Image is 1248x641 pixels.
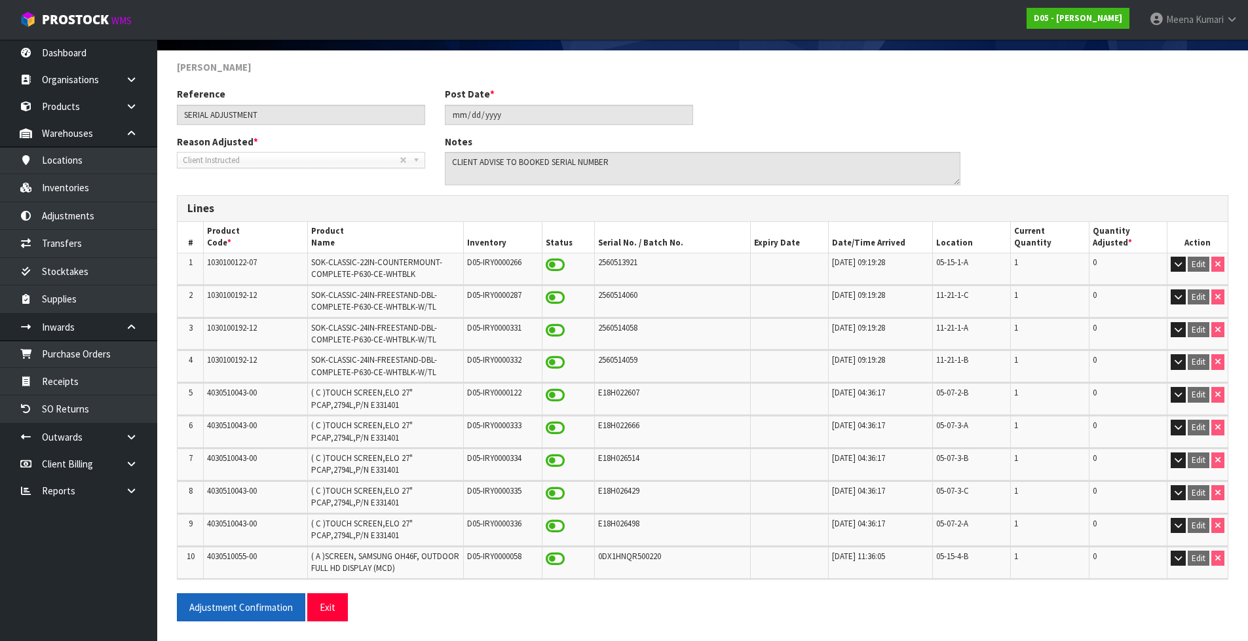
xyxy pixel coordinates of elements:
th: Action [1167,222,1228,253]
span: SOK-CLASSIC-24IN-FREESTAND-DBL-COMPLETE-P630-CE-WHTBLK-W/TL [311,322,437,345]
span: SOK-CLASSIC-22IN-COUNTERMOUNT-COMPLETE-P630-CE-WHTBLK [311,257,442,280]
span: 2560514060 [598,289,637,301]
span: D05-IRY0000287 [467,289,521,301]
span: 4030510043-00 [207,485,257,496]
span: D05-IRY0000333 [467,420,521,431]
span: E18H022666 [598,420,639,431]
span: 2 [189,289,193,301]
th: Status [542,222,594,253]
span: 1 [189,257,193,268]
span: 11-21-1-C [936,289,969,301]
span: 1030100192-12 [207,289,257,301]
th: Expiry Date [750,222,828,253]
span: [DATE] 09:19:28 [832,354,885,365]
label: Post Date [445,87,495,101]
span: 8 [189,485,193,496]
span: 10 [187,551,195,562]
span: Meena [1166,13,1194,26]
span: 9 [189,518,193,529]
button: Edit [1188,257,1209,272]
button: Edit [1188,518,1209,534]
span: ( C )TOUCH SCREEN,ELO 27" PCAP,2794L,P/N E331401 [311,387,413,410]
input: Reference [177,105,425,125]
button: Edit [1188,452,1209,468]
th: Product Name [308,222,464,253]
span: 0 [1093,518,1097,529]
span: D05-IRY0000266 [467,257,521,268]
span: [DATE] 04:36:17 [832,452,885,464]
span: ( C )TOUCH SCREEN,ELO 27" PCAP,2794L,P/N E331401 [311,518,413,541]
span: [DATE] 09:19:28 [832,257,885,268]
button: Edit [1188,551,1209,566]
span: 05-07-2-A [936,518,968,529]
img: cube-alt.png [20,11,36,27]
span: D05-IRY0000335 [467,485,521,496]
span: [DATE] 09:19:28 [832,289,885,301]
span: E18H026429 [598,485,639,496]
span: 1030100122-07 [207,257,257,268]
th: Quantity Adjusted [1089,222,1167,253]
span: 1030100192-12 [207,322,257,333]
th: Date/Time Arrived [828,222,932,253]
span: ( C )TOUCH SCREEN,ELO 27" PCAP,2794L,P/N E331401 [311,485,413,508]
span: 11-21-1-A [936,322,968,333]
span: SOK-CLASSIC-24IN-FREESTAND-DBL-COMPLETE-P630-CE-WHTBLK-W/TL [311,289,437,312]
span: 7 [189,452,193,464]
span: D05-IRY0000331 [467,322,521,333]
span: 05-15-1-A [936,257,968,268]
span: 11-21-1-B [936,354,968,365]
button: Edit [1188,289,1209,305]
span: 0 [1093,420,1097,431]
span: [PERSON_NAME] [177,61,252,73]
span: ( A )SCREEN, SAMSUNG OH46F, OUTDOOR FULL HD DISPLAY (MCD) [311,551,459,574]
span: [DATE] 04:36:17 [832,420,885,431]
span: 05-07-3-B [936,452,968,464]
span: 2560514058 [598,322,637,333]
span: 1 [1014,354,1018,365]
span: [DATE] 09:19:28 [832,322,885,333]
button: Edit [1188,322,1209,338]
span: 4030510043-00 [207,387,257,398]
span: 2560513921 [598,257,637,268]
span: 1 [1014,518,1018,529]
button: Edit [1188,387,1209,403]
span: Kumari [1196,13,1224,26]
span: [DATE] 11:36:05 [832,551,885,562]
label: Notes [445,135,472,149]
button: Edit [1188,420,1209,435]
span: 0 [1093,289,1097,301]
span: 1 [1014,289,1018,301]
th: Location [932,222,1010,253]
span: 3 [189,322,193,333]
span: 1 [1014,257,1018,268]
span: D05-IRY0000122 [467,387,521,398]
span: [DATE] 04:36:17 [832,387,885,398]
span: 05-15-4-B [936,551,968,562]
span: D05-IRY0000336 [467,518,521,529]
h3: Lines [187,202,1218,215]
button: Edit [1188,485,1209,501]
span: [DATE] 04:36:17 [832,518,885,529]
span: 0 [1093,485,1097,496]
th: # [178,222,204,253]
span: 6 [189,420,193,431]
span: 0 [1093,257,1097,268]
strong: D05 - [PERSON_NAME] [1034,12,1122,24]
span: 1030100192-12 [207,354,257,365]
span: 4030510043-00 [207,420,257,431]
span: 1 [1014,420,1018,431]
span: 0 [1093,452,1097,464]
span: [DATE] 04:36:17 [832,485,885,496]
span: SOK-CLASSIC-24IN-FREESTAND-DBL-COMPLETE-P630-CE-WHTBLK-W/TL [311,354,437,377]
span: E18H026498 [598,518,639,529]
span: ( C )TOUCH SCREEN,ELO 27" PCAP,2794L,P/N E331401 [311,452,413,475]
span: 0 [1093,322,1097,333]
th: Serial No. / Batch No. [594,222,750,253]
span: 1 [1014,551,1018,562]
span: 4 [189,354,193,365]
span: ( C )TOUCH SCREEN,ELO 27" PCAP,2794L,P/N E331401 [311,420,413,443]
span: 1 [1014,322,1018,333]
button: Edit [1188,354,1209,370]
button: Exit [307,593,348,621]
span: 4030510043-00 [207,518,257,529]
